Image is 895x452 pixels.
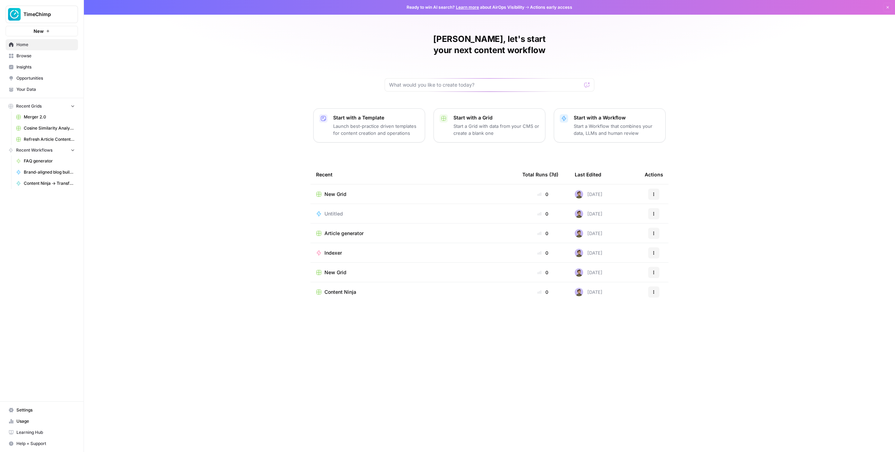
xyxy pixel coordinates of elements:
a: Usage [6,416,78,427]
a: Your Data [6,84,78,95]
span: Content Ninja [324,289,356,296]
img: ruybxce7esr7yef6hou754u07ter [575,229,583,238]
span: Your Data [16,86,75,93]
div: 0 [522,210,564,217]
span: Merger 2.0 [24,114,75,120]
button: Start with a WorkflowStart a Workflow that combines your data, LLMs and human review [554,108,666,143]
div: [DATE] [575,268,602,277]
span: New [34,28,44,35]
div: [DATE] [575,210,602,218]
a: Browse [6,50,78,61]
img: TimeChimp Logo [8,8,21,21]
span: Usage [16,418,75,424]
button: Help + Support [6,438,78,449]
a: Learn more [456,5,479,10]
p: Start a Workflow that combines your data, LLMs and human review [574,123,660,137]
span: Untitled [324,210,343,217]
img: ruybxce7esr7yef6hou754u07ter [575,268,583,277]
button: Start with a GridStart a Grid with data from your CMS or create a blank one [434,108,545,143]
h1: [PERSON_NAME], let's start your next content workflow [385,34,594,56]
span: Actions early access [530,4,572,10]
span: Recent Workflows [16,147,52,153]
a: FAQ generator [13,155,78,167]
span: Article generator [324,230,364,237]
a: Opportunities [6,73,78,84]
div: [DATE] [575,190,602,198]
button: Start with a TemplateLaunch best-practice driven templates for content creation and operations [313,108,425,143]
span: Ready to win AI search? about AirOps Visibility [407,4,524,10]
span: Learning Hub [16,429,75,436]
span: Indexer [324,249,342,256]
p: Start a Grid with data from your CMS or create a blank one [453,123,539,137]
button: Workspace: TimeChimp [6,6,78,23]
a: Settings [6,404,78,416]
span: Opportunities [16,75,75,81]
div: Actions [645,165,663,184]
span: Home [16,42,75,48]
span: Settings [16,407,75,413]
span: Browse [16,53,75,59]
div: 0 [522,191,564,198]
img: ruybxce7esr7yef6hou754u07ter [575,190,583,198]
p: Start with a Grid [453,114,539,121]
button: New [6,26,78,36]
span: FAQ generator [24,158,75,164]
input: What would you like to create today? [389,81,581,88]
span: Content Ninja → Transformer [24,180,75,187]
p: Launch best-practice driven templates for content creation and operations [333,123,419,137]
a: Untitled [316,210,511,217]
p: Start with a Template [333,114,419,121]
div: Last Edited [575,165,601,184]
span: Help + Support [16,440,75,447]
div: [DATE] [575,229,602,238]
div: 0 [522,289,564,296]
div: 0 [522,269,564,276]
span: Insights [16,64,75,70]
img: ruybxce7esr7yef6hou754u07ter [575,288,583,296]
a: Brand-aligned blog builder [13,167,78,178]
span: New Grid [324,191,346,198]
button: Recent Workflows [6,145,78,155]
a: Refresh Article Content w/ merge [13,134,78,145]
a: New Grid [316,191,511,198]
span: TimeChimp [23,11,66,18]
span: Brand-aligned blog builder [24,169,75,175]
div: Recent [316,165,511,184]
img: ruybxce7esr7yef6hou754u07ter [575,210,583,218]
div: 0 [522,230,564,237]
a: Content Ninja [316,289,511,296]
a: Insights [6,61,78,73]
span: Refresh Article Content w/ merge [24,136,75,143]
p: Start with a Workflow [574,114,660,121]
div: Total Runs (7d) [522,165,558,184]
a: Article generator [316,230,511,237]
a: Merger 2.0 [13,111,78,123]
a: Learning Hub [6,427,78,438]
div: [DATE] [575,288,602,296]
span: New Grid [324,269,346,276]
div: 0 [522,249,564,256]
a: Indexer [316,249,511,256]
span: Recent Grids [16,103,42,109]
a: Cosine Similarity Analysis [13,123,78,134]
a: Content Ninja → Transformer [13,178,78,189]
span: Cosine Similarity Analysis [24,125,75,131]
a: New Grid [316,269,511,276]
a: Home [6,39,78,50]
button: Recent Grids [6,101,78,111]
img: ruybxce7esr7yef6hou754u07ter [575,249,583,257]
div: [DATE] [575,249,602,257]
